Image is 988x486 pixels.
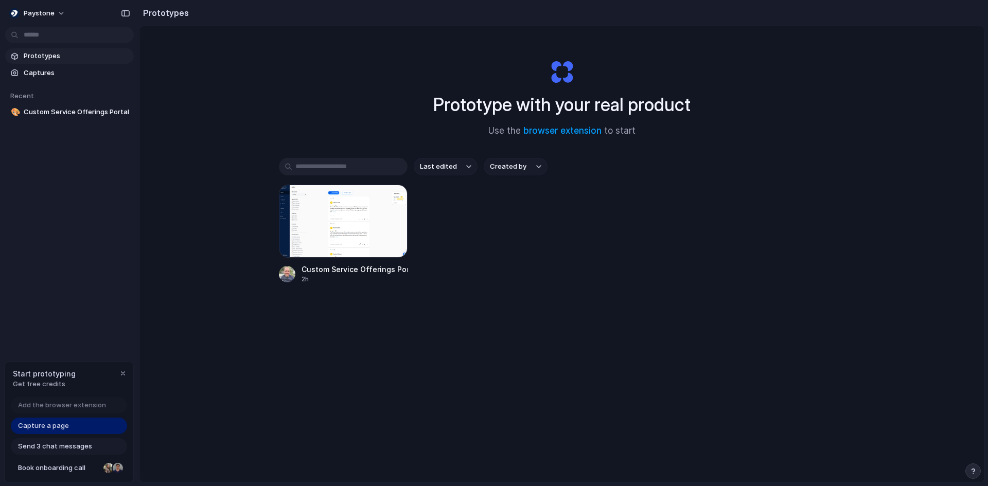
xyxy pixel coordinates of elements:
span: Recent [10,92,34,100]
h2: Prototypes [139,7,189,19]
button: Created by [484,158,548,175]
span: Captures [24,68,130,78]
a: Book onboarding call [11,460,127,476]
a: Captures [5,65,134,81]
span: Use the to start [488,124,636,138]
div: Custom Service Offerings Portal [302,264,408,275]
a: Custom Service Offerings PortalCustom Service Offerings Portal2h [279,185,408,284]
a: Prototypes [5,48,134,64]
span: Paystone [24,8,55,19]
button: Last edited [414,158,478,175]
span: Last edited [420,161,457,172]
div: 2h [302,275,408,284]
span: Created by [490,161,526,172]
span: Add the browser extension [18,400,106,410]
span: Send 3 chat messages [18,441,92,452]
h1: Prototype with your real product [433,91,691,118]
span: Capture a page [18,421,69,431]
button: 🎨 [9,107,20,117]
div: 🎨 [11,106,18,118]
a: 🎨Custom Service Offerings Portal [5,104,134,120]
span: Book onboarding call [18,463,99,473]
span: Prototypes [24,51,130,61]
a: browser extension [523,125,602,136]
span: Custom Service Offerings Portal [24,107,130,117]
div: Christian Iacullo [112,462,124,474]
div: Nicole Kubica [102,462,115,474]
button: Paystone [5,5,70,22]
span: Start prototyping [13,368,76,379]
span: Get free credits [13,379,76,389]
